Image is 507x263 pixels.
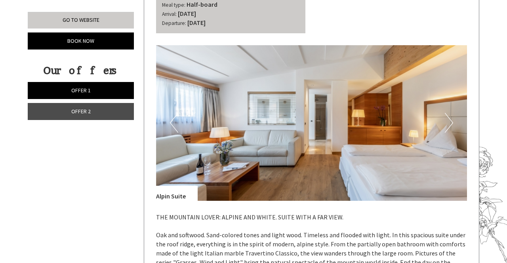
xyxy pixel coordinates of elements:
span: Offer 1 [71,87,91,94]
button: Next [445,113,453,133]
div: Alpin Suite [156,186,198,201]
a: Book now [28,32,134,50]
small: Arrival: [162,11,177,17]
div: Our offers [28,63,132,78]
b: [DATE] [187,19,206,27]
button: Previous [170,113,178,133]
b: [DATE] [178,10,196,17]
small: Meal type: [162,2,185,8]
b: Half-board [187,0,217,8]
span: Offer 2 [71,108,91,115]
a: Go to website [28,12,134,29]
img: image [156,45,467,201]
small: Departure: [162,20,186,27]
